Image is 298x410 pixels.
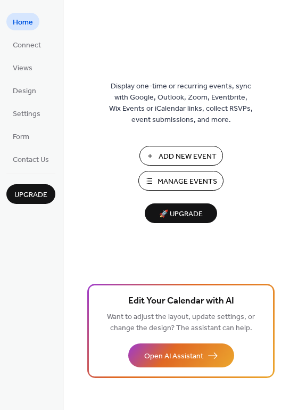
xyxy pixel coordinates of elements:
[13,109,40,120] span: Settings
[13,17,33,28] span: Home
[13,86,36,97] span: Design
[13,40,41,51] span: Connect
[109,81,253,126] span: Display one-time or recurring events, sync with Google, Outlook, Zoom, Eventbrite, Wix Events or ...
[151,207,211,222] span: 🚀 Upgrade
[6,150,55,168] a: Contact Us
[6,104,47,122] a: Settings
[144,351,203,362] span: Open AI Assistant
[14,190,47,201] span: Upgrade
[6,36,47,53] a: Connect
[6,81,43,99] a: Design
[13,132,29,143] span: Form
[13,154,49,166] span: Contact Us
[138,171,223,191] button: Manage Events
[128,294,234,309] span: Edit Your Calendar with AI
[6,59,39,76] a: Views
[128,343,234,367] button: Open AI Assistant
[6,184,55,204] button: Upgrade
[158,176,217,187] span: Manage Events
[145,203,217,223] button: 🚀 Upgrade
[107,310,255,335] span: Want to adjust the layout, update settings, or change the design? The assistant can help.
[6,127,36,145] a: Form
[139,146,223,166] button: Add New Event
[13,63,32,74] span: Views
[6,13,39,30] a: Home
[159,151,217,162] span: Add New Event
